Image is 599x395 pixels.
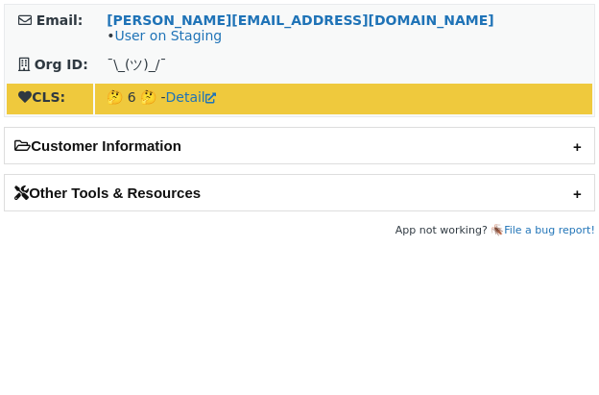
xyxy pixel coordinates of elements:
[4,221,595,240] footer: App not working? 🪳
[5,175,594,210] h2: Other Tools & Resources
[5,128,594,163] h2: Customer Information
[107,57,166,72] span: ¯\_(ツ)_/¯
[114,28,222,43] a: User on Staging
[504,224,595,236] a: File a bug report!
[18,89,65,105] strong: CLS:
[36,12,84,28] strong: Email:
[166,89,216,105] a: Detail
[95,84,592,114] td: 🤔 6 🤔 -
[35,57,88,72] strong: Org ID:
[107,28,222,43] span: •
[107,12,493,28] a: [PERSON_NAME][EMAIL_ADDRESS][DOMAIN_NAME]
